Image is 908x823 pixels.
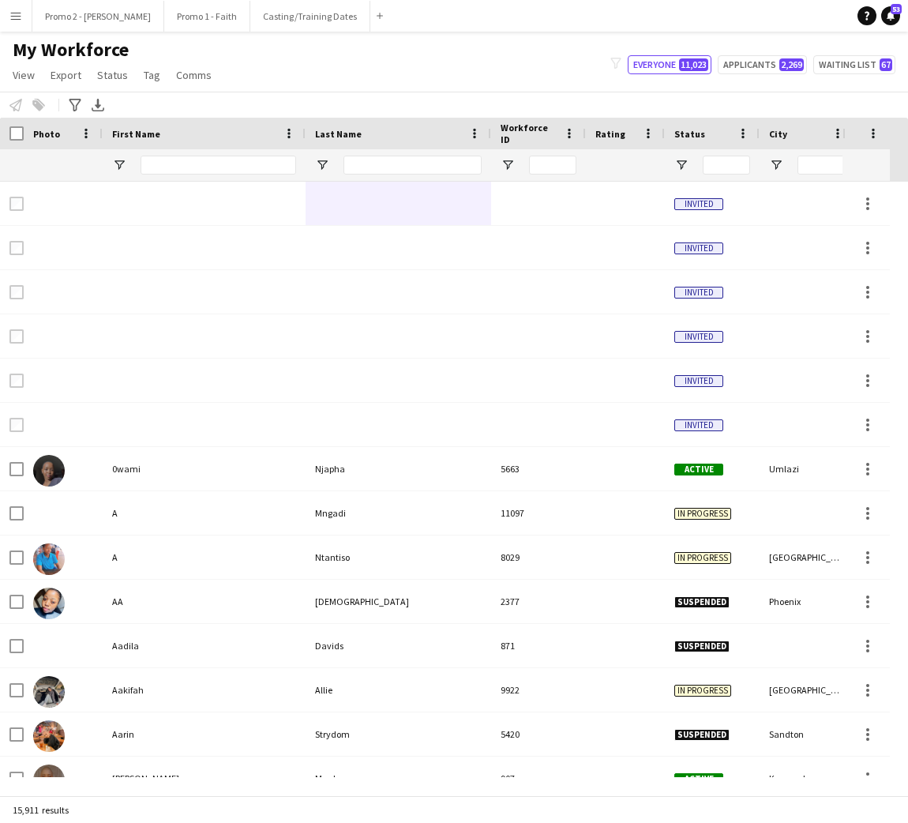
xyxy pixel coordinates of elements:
button: Everyone11,023 [628,55,711,74]
span: Export [51,68,81,82]
a: Export [44,65,88,85]
button: Open Filter Menu [112,158,126,172]
div: Maake [306,757,491,800]
span: Invited [674,331,723,343]
div: Umlazi [760,447,854,490]
button: Waiting list67 [813,55,895,74]
span: Suspended [674,596,730,608]
span: Tag [144,68,160,82]
span: In progress [674,552,731,564]
input: Row Selection is disabled for this row (unchecked) [9,418,24,432]
button: Promo 1 - Faith [164,1,250,32]
div: 871 [491,624,586,667]
span: Status [674,128,705,140]
span: City [769,128,787,140]
div: 8029 [491,536,586,579]
span: Invited [674,242,723,254]
span: Active [674,464,723,475]
div: Sandton [760,712,854,756]
span: Comms [176,68,212,82]
a: View [6,65,41,85]
img: 0wami Njapha [33,455,65,487]
app-action-btn: Export XLSX [88,96,107,115]
span: Rating [595,128,625,140]
div: [DEMOGRAPHIC_DATA] [306,580,491,623]
span: 11,023 [679,58,708,71]
input: First Name Filter Input [141,156,296,175]
input: Last Name Filter Input [343,156,482,175]
button: Casting/Training Dates [250,1,370,32]
input: Row Selection is disabled for this row (unchecked) [9,285,24,299]
span: Suspended [674,729,730,741]
span: Invited [674,198,723,210]
a: Tag [137,65,167,85]
input: Workforce ID Filter Input [529,156,576,175]
span: In progress [674,685,731,697]
div: Mngadi [306,491,491,535]
span: Photo [33,128,60,140]
a: Status [91,65,134,85]
span: Invited [674,375,723,387]
button: Open Filter Menu [501,158,515,172]
div: [PERSON_NAME] [103,757,306,800]
div: Njapha [306,447,491,490]
div: 5663 [491,447,586,490]
div: Aakifah [103,668,306,712]
input: Status Filter Input [703,156,750,175]
span: In progress [674,508,731,520]
div: Aarin [103,712,306,756]
img: Aarin Strydom [33,720,65,752]
button: Open Filter Menu [315,158,329,172]
input: Row Selection is disabled for this row (unchecked) [9,197,24,211]
div: Davids [306,624,491,667]
div: 11097 [491,491,586,535]
div: A [103,491,306,535]
span: Active [674,773,723,785]
button: Open Filter Menu [769,158,783,172]
div: Allie [306,668,491,712]
input: Row Selection is disabled for this row (unchecked) [9,241,24,255]
div: [GEOGRAPHIC_DATA] [760,536,854,579]
input: Row Selection is disabled for this row (unchecked) [9,329,24,344]
span: 2,269 [779,58,804,71]
button: Open Filter Menu [674,158,689,172]
span: First Name [112,128,160,140]
div: 2377 [491,580,586,623]
span: 67 [880,58,892,71]
input: Row Selection is disabled for this row (unchecked) [9,374,24,388]
span: Last Name [315,128,362,140]
span: Suspended [674,641,730,652]
span: View [13,68,35,82]
div: Aadila [103,624,306,667]
button: Promo 2 - [PERSON_NAME] [32,1,164,32]
a: 53 [881,6,900,25]
div: Ntantiso [306,536,491,579]
div: Phoenix [760,580,854,623]
img: AA MNYANDU [33,588,65,619]
span: My Workforce [13,38,129,62]
input: City Filter Input [797,156,845,175]
span: Invited [674,287,723,299]
span: Status [97,68,128,82]
a: Comms [170,65,218,85]
div: [GEOGRAPHIC_DATA] [760,668,854,712]
div: A [103,536,306,579]
div: 5420 [491,712,586,756]
div: 0wami [103,447,306,490]
div: AA [103,580,306,623]
div: Strydom [306,712,491,756]
button: Applicants2,269 [718,55,807,74]
img: A Ntantiso [33,543,65,575]
div: 9922 [491,668,586,712]
div: 907 [491,757,586,800]
img: Aakifah Allie [33,676,65,708]
span: 53 [891,4,902,14]
span: Invited [674,419,723,431]
div: Krugersdorp [760,757,854,800]
span: Workforce ID [501,122,557,145]
img: Aaron Maake [33,765,65,796]
app-action-btn: Advanced filters [66,96,84,115]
